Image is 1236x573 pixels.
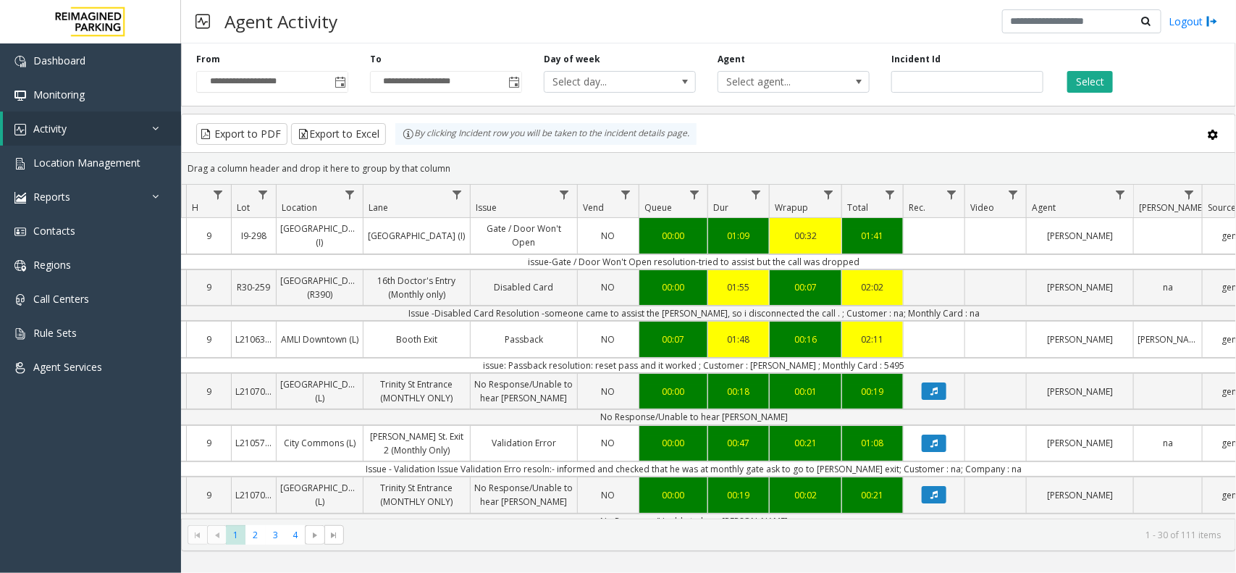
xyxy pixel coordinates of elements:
a: NO [578,485,639,506]
a: [PERSON_NAME] [1027,225,1133,246]
a: Dur Filter Menu [747,185,766,204]
span: Toggle popup [505,72,521,92]
span: Select agent... [718,72,838,92]
span: Dur [713,201,728,214]
a: 01:09 [708,225,769,246]
a: Wrapup Filter Menu [819,185,838,204]
a: Vend Filter Menu [616,185,636,204]
a: 00:00 [639,381,707,402]
div: 00:21 [773,436,838,450]
a: Lane Filter Menu [447,185,467,204]
a: 00:19 [842,381,903,402]
img: pageIcon [196,4,210,39]
div: 00:16 [773,332,838,346]
a: L21063900 [232,329,276,350]
div: 01:09 [712,229,765,243]
a: [PERSON_NAME] St. Exit 2 (Monthly Only) [363,426,470,461]
span: Location Management [33,156,140,170]
span: Page 2 [245,525,265,545]
label: Agent [718,53,745,66]
a: 9 [187,329,231,350]
span: Page 3 [266,525,285,545]
a: 00:16 [770,329,841,350]
span: Issue [476,201,497,214]
div: 00:00 [643,229,704,243]
span: Select day... [545,72,665,92]
a: 00:07 [639,329,707,350]
a: [PERSON_NAME] [1027,329,1133,350]
a: 00:21 [770,432,841,453]
a: Validation Error [471,432,577,453]
img: 'icon' [14,90,26,101]
a: NO [578,381,639,402]
a: Passback [471,329,577,350]
a: [GEOGRAPHIC_DATA] (L) [277,477,363,512]
a: 00:00 [639,277,707,298]
img: 'icon' [14,260,26,272]
a: No Response/Unable to hear [PERSON_NAME] [471,477,577,512]
label: Day of week [544,53,600,66]
button: Export to PDF [196,123,287,145]
a: L21070800 [232,381,276,402]
span: Regions [33,258,71,272]
a: [PERSON_NAME] [1027,432,1133,453]
label: To [370,53,382,66]
span: NO [602,489,615,501]
a: Trinity St Entrance (MONTHLY ONLY) [363,374,470,409]
span: Go to the next page [309,530,321,541]
span: Source [1208,201,1236,214]
span: Lot [237,201,250,214]
a: 00:01 [770,381,841,402]
div: 00:07 [773,280,838,294]
img: 'icon' [14,158,26,170]
div: 01:08 [846,436,899,450]
label: From [196,53,220,66]
a: Location Filter Menu [340,185,360,204]
div: 01:55 [712,280,765,294]
div: 00:07 [643,332,704,346]
a: 00:00 [639,485,707,506]
a: 00:00 [639,225,707,246]
a: 00:07 [770,277,841,298]
a: NO [578,277,639,298]
span: Agent [1032,201,1056,214]
img: logout [1206,14,1218,29]
div: 02:11 [846,332,899,346]
span: Page 1 [226,525,245,545]
div: 02:02 [846,280,899,294]
div: Data table [182,185,1235,519]
img: 'icon' [14,294,26,306]
div: 00:47 [712,436,765,450]
a: NO [578,225,639,246]
span: Total [847,201,868,214]
a: Trinity St Entrance (MONTHLY ONLY) [363,477,470,512]
div: 00:02 [773,488,838,502]
a: 00:47 [708,432,769,453]
a: NO [578,432,639,453]
a: [GEOGRAPHIC_DATA] (L) [277,374,363,409]
a: [GEOGRAPHIC_DATA] (I) [363,225,470,246]
a: No Response/Unable to hear [PERSON_NAME] [471,374,577,409]
div: 00:32 [773,229,838,243]
a: Queue Filter Menu [685,185,705,204]
a: 9 [187,277,231,298]
span: Wrapup [775,201,808,214]
img: 'icon' [14,192,26,204]
a: 9 [187,485,231,506]
span: Rule Sets [33,326,77,340]
img: 'icon' [14,328,26,340]
span: Lane [369,201,388,214]
a: 02:11 [842,329,903,350]
span: Go to the next page [305,525,324,545]
a: Activity [3,112,181,146]
label: Incident Id [891,53,941,66]
a: Disabled Card [471,277,577,298]
span: Toggle popup [332,72,348,92]
span: NO [602,281,615,293]
a: 00:19 [708,485,769,506]
span: Activity [33,122,67,135]
a: Logout [1169,14,1218,29]
span: Location [282,201,317,214]
button: Export to Excel [291,123,386,145]
span: Reports [33,190,70,204]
